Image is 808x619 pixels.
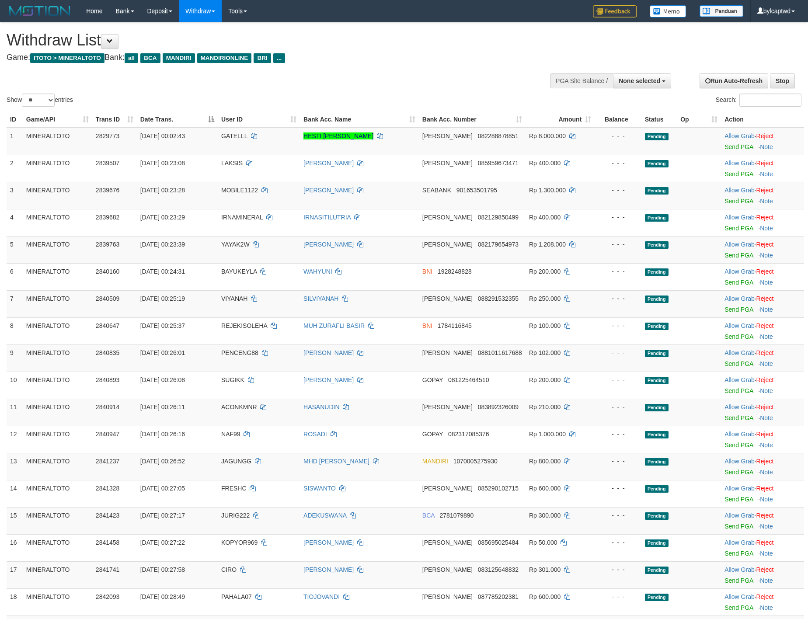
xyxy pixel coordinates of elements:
[422,376,443,383] span: GOPAY
[7,399,23,426] td: 11
[303,512,346,519] a: ADEKUSWANA
[724,403,754,410] a: Allow Grab
[23,507,92,534] td: MINERALTOTO
[92,111,137,128] th: Trans ID: activate to sort column ascending
[23,317,92,344] td: MINERALTOTO
[30,53,104,63] span: ITOTO > MINERALTOTO
[7,209,23,236] td: 4
[645,485,669,493] span: Pending
[721,399,804,426] td: ·
[303,322,365,329] a: MUH ZURAFLI BASIR
[724,414,753,421] a: Send PGA
[221,132,247,139] span: GATELLL
[724,458,754,465] a: Allow Grab
[645,160,669,167] span: Pending
[724,252,753,259] a: Send PGA
[448,376,489,383] span: Copy 081225464510 to clipboard
[7,290,23,317] td: 7
[721,507,804,534] td: ·
[721,263,804,290] td: ·
[724,469,753,476] a: Send PGA
[721,426,804,453] td: ·
[303,349,354,356] a: [PERSON_NAME]
[724,170,753,177] a: Send PGA
[96,160,120,167] span: 2839507
[140,132,185,139] span: [DATE] 00:02:43
[760,387,773,394] a: Note
[422,322,432,329] span: BNI
[645,268,669,276] span: Pending
[96,376,120,383] span: 2840893
[7,53,530,62] h4: Game: Bank:
[422,241,473,248] span: [PERSON_NAME]
[756,295,774,302] a: Reject
[303,566,354,573] a: [PERSON_NAME]
[724,279,753,286] a: Send PGA
[422,132,473,139] span: [PERSON_NAME]
[422,214,473,221] span: [PERSON_NAME]
[756,322,774,329] a: Reject
[724,214,754,221] a: Allow Grab
[7,94,73,107] label: Show entries
[724,431,756,438] span: ·
[700,73,768,88] a: Run Auto-Refresh
[645,458,669,466] span: Pending
[756,403,774,410] a: Reject
[300,111,419,128] th: Bank Acc. Name: activate to sort column ascending
[756,593,774,600] a: Reject
[529,268,561,275] span: Rp 200.000
[724,132,756,139] span: ·
[96,214,120,221] span: 2839682
[478,295,519,302] span: Copy 088291532355 to clipboard
[22,94,55,107] select: Showentries
[724,604,753,611] a: Send PGA
[721,209,804,236] td: ·
[756,566,774,573] a: Reject
[529,349,561,356] span: Rp 102.000
[721,372,804,399] td: ·
[221,160,243,167] span: LAKSIS
[526,111,595,128] th: Amount: activate to sort column ascending
[598,267,637,276] div: - - -
[724,225,753,232] a: Send PGA
[96,485,120,492] span: 2841328
[303,241,354,248] a: [PERSON_NAME]
[23,399,92,426] td: MINERALTOTO
[760,604,773,611] a: Note
[7,344,23,372] td: 9
[724,306,753,313] a: Send PGA
[303,485,336,492] a: SISWANTO
[721,182,804,209] td: ·
[422,187,451,194] span: SEABANK
[303,295,338,302] a: SILVIYANAH
[7,507,23,534] td: 15
[598,348,637,357] div: - - -
[529,431,566,438] span: Rp 1.000.000
[529,322,561,329] span: Rp 100.000
[529,458,561,465] span: Rp 800.000
[645,404,669,411] span: Pending
[96,322,120,329] span: 2840647
[645,133,669,140] span: Pending
[724,187,756,194] span: ·
[303,431,327,438] a: ROSADI
[140,53,160,63] span: BCA
[96,187,120,194] span: 2839676
[422,431,443,438] span: GOPAY
[140,214,185,221] span: [DATE] 00:23:29
[721,155,804,182] td: ·
[7,111,23,128] th: ID
[724,539,754,546] a: Allow Grab
[197,53,252,63] span: MANDIRIONLINE
[721,128,804,155] td: ·
[724,295,756,302] span: ·
[724,442,753,449] a: Send PGA
[140,458,185,465] span: [DATE] 00:26:52
[724,349,756,356] span: ·
[140,403,185,410] span: [DATE] 00:26:11
[23,426,92,453] td: MINERALTOTO
[760,577,773,584] a: Note
[613,73,671,88] button: None selected
[760,496,773,503] a: Note
[140,349,185,356] span: [DATE] 00:26:01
